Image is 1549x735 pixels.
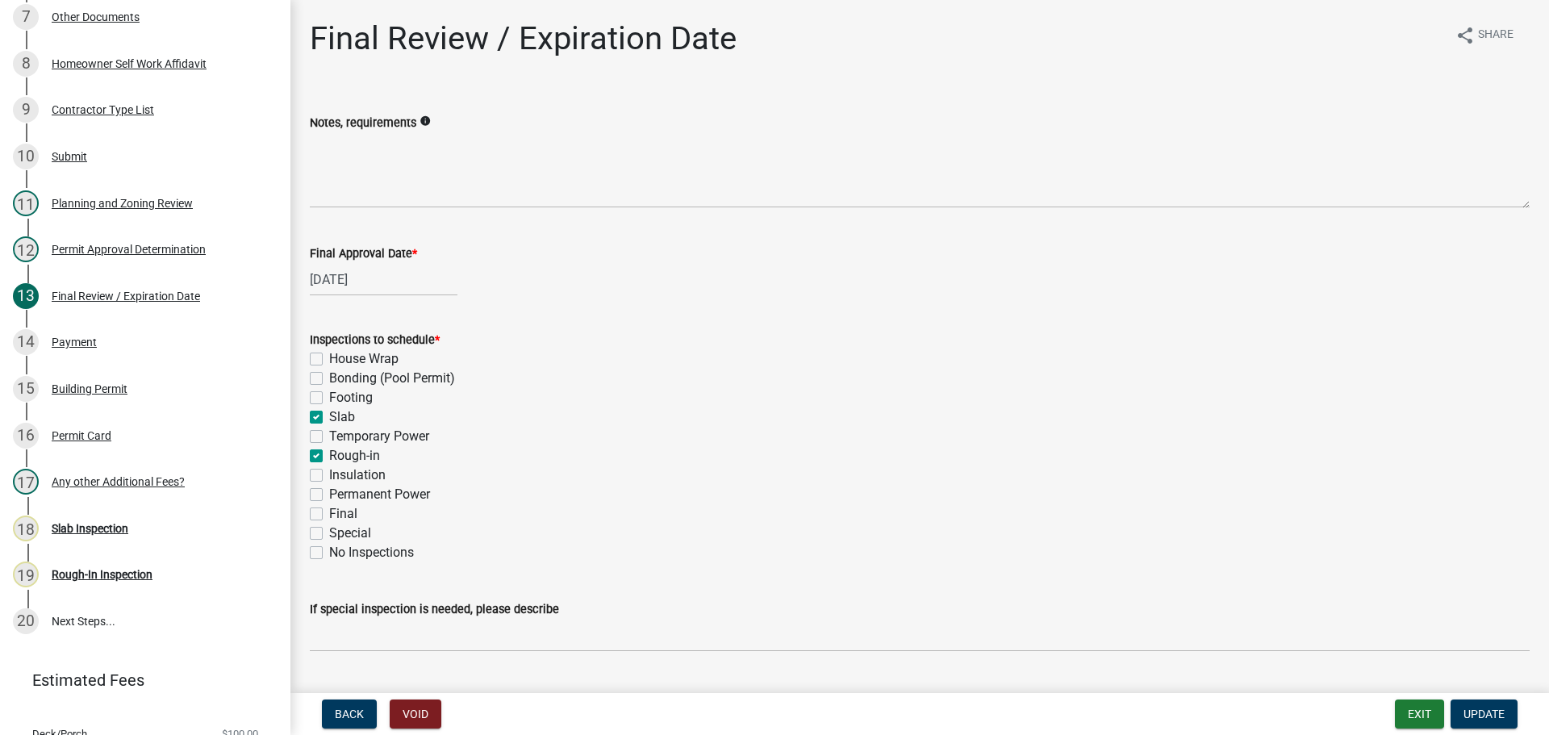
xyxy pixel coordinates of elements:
div: 12 [13,236,39,262]
i: share [1455,26,1475,45]
div: 16 [13,423,39,449]
div: Payment [52,336,97,348]
label: Rough-in [329,446,380,466]
label: Footing [329,388,373,407]
label: Temporary Power [329,427,429,446]
div: Planning and Zoning Review [52,198,193,209]
div: Any other Additional Fees? [52,476,185,487]
label: Final [329,504,357,524]
i: info [420,115,431,127]
div: Final Review / Expiration Date [52,290,200,302]
div: 11 [13,190,39,216]
div: 18 [13,516,39,541]
label: Special [329,524,371,543]
div: 17 [13,469,39,495]
label: Notes, requirements [310,118,416,129]
label: House Wrap [329,349,399,369]
button: shareShare [1443,19,1526,51]
button: Back [322,700,377,729]
label: Inspections to schedule [310,335,440,346]
div: Contractor Type List [52,104,154,115]
span: Back [335,708,364,720]
h1: Final Review / Expiration Date [310,19,737,58]
label: Final Approval Date [310,248,417,260]
div: Building Permit [52,383,127,395]
label: If special inspection is needed, please describe [310,604,559,616]
label: Bonding (Pool Permit) [329,369,455,388]
button: Exit [1395,700,1444,729]
div: Permit Card [52,430,111,441]
button: Void [390,700,441,729]
div: Slab Inspection [52,523,128,534]
div: Permit Approval Determination [52,244,206,255]
div: 7 [13,4,39,30]
label: Permanent Power [329,485,430,504]
div: 20 [13,608,39,634]
div: Other Documents [52,11,140,23]
div: 10 [13,144,39,169]
div: Rough-In Inspection [52,569,152,580]
div: 15 [13,376,39,402]
div: 8 [13,51,39,77]
div: 14 [13,329,39,355]
label: Slab [329,407,355,427]
a: Estimated Fees [13,664,265,696]
input: mm/dd/yyyy [310,263,457,296]
span: Share [1478,26,1514,45]
div: 9 [13,97,39,123]
div: Homeowner Self Work Affidavit [52,58,207,69]
span: Update [1463,708,1505,720]
div: 13 [13,283,39,309]
label: Insulation [329,466,386,485]
div: 19 [13,562,39,587]
label: No Inspections [329,543,414,562]
button: Update [1451,700,1518,729]
div: Submit [52,151,87,162]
